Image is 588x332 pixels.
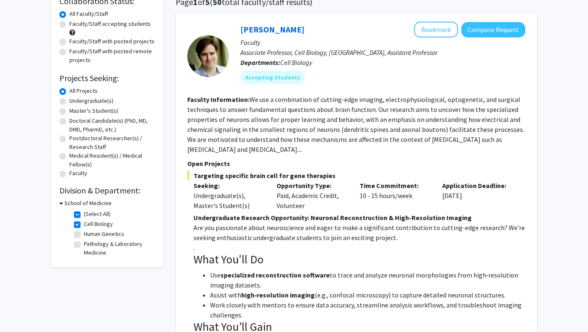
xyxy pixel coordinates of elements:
[69,116,155,134] label: Doctoral Candidate(s) (PhD, MD, DMD, PharmD, etc.)
[241,291,315,299] strong: high‐resolution imaging
[194,213,472,222] strong: Undergraduate Research Opportunity: Neuronal Reconstruction & High-Resolution Imaging
[240,47,525,57] p: Associate Professor, Cell Biology, [GEOGRAPHIC_DATA], Assistant Professor
[280,58,312,67] span: Cell Biology
[240,24,304,35] a: [PERSON_NAME]
[240,37,525,47] p: Faculty
[69,151,155,169] label: Medical Resident(s) / Medical Fellow(s)
[69,37,154,46] label: Faculty/Staff with posted projects
[59,73,155,83] h2: Projects Seeking:
[194,243,525,253] p: .
[194,223,525,243] p: Are you passionate about neuroscience and eager to make a significant contribution to cutting-edg...
[436,181,519,211] div: [DATE]
[194,181,264,191] p: Seeking:
[84,220,113,228] label: Cell Biology
[210,270,525,290] li: Use to trace and analyze neuronal morphologies from high‐resolution imaging datasets.
[84,230,124,238] label: Human Genetics
[187,159,525,168] p: Open Projects
[69,20,151,28] label: Faculty/Staff accepting students
[220,271,330,279] strong: specialized reconstruction software
[194,253,525,267] h3: What You'll Do
[360,181,430,191] p: Time Commitment:
[64,199,112,208] h3: School of Medicine
[69,87,98,95] label: All Projects
[69,10,108,18] label: All Faculty/Staff
[461,22,525,37] button: Compose Request to Matt Rowan
[69,134,155,151] label: Postdoctoral Researcher(s) / Research Staff
[6,295,35,326] iframe: Chat
[270,181,353,211] div: Paid, Academic Credit, Volunteer
[353,181,436,211] div: 10 - 15 hours/week
[187,95,524,154] fg-read-more: We use a combination of cutting-edge imaging, electrophysiological, optogenetic, and surgical tec...
[69,169,87,178] label: Faculty
[84,210,110,218] label: (Select All)
[187,171,525,181] span: Targeting specific brain cell for gene therapies
[240,58,280,67] b: Departments:
[210,290,525,300] li: Assist with (e.g., confocal microscopy) to capture detailed neuronal structures.
[194,191,264,211] div: Undergraduate(s), Master's Student(s)
[277,181,347,191] p: Opportunity Type:
[240,71,305,84] mat-chip: Accepting Students
[69,107,118,115] label: Master's Student(s)
[187,95,250,104] b: Faculty Information:
[414,22,458,37] button: Add Matt Rowan to Bookmarks
[84,240,153,257] label: Pathology & Laboratory Medicine
[210,300,525,320] li: Work closely with mentors to ensure data accuracy, streamline analysis workflows, and troubleshoo...
[69,47,155,64] label: Faculty/Staff with posted remote projects
[69,97,113,105] label: Undergraduate(s)
[442,181,513,191] p: Application Deadline:
[59,186,155,196] h2: Division & Department:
